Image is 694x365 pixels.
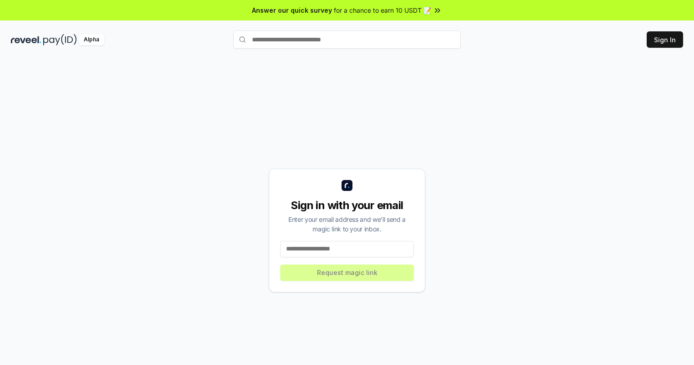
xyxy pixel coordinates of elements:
button: Sign In [647,31,683,48]
div: Enter your email address and we’ll send a magic link to your inbox. [280,215,414,234]
span: Answer our quick survey [252,5,332,15]
span: for a chance to earn 10 USDT 📝 [334,5,431,15]
div: Alpha [79,34,104,45]
img: pay_id [43,34,77,45]
img: logo_small [342,180,352,191]
div: Sign in with your email [280,198,414,213]
img: reveel_dark [11,34,41,45]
